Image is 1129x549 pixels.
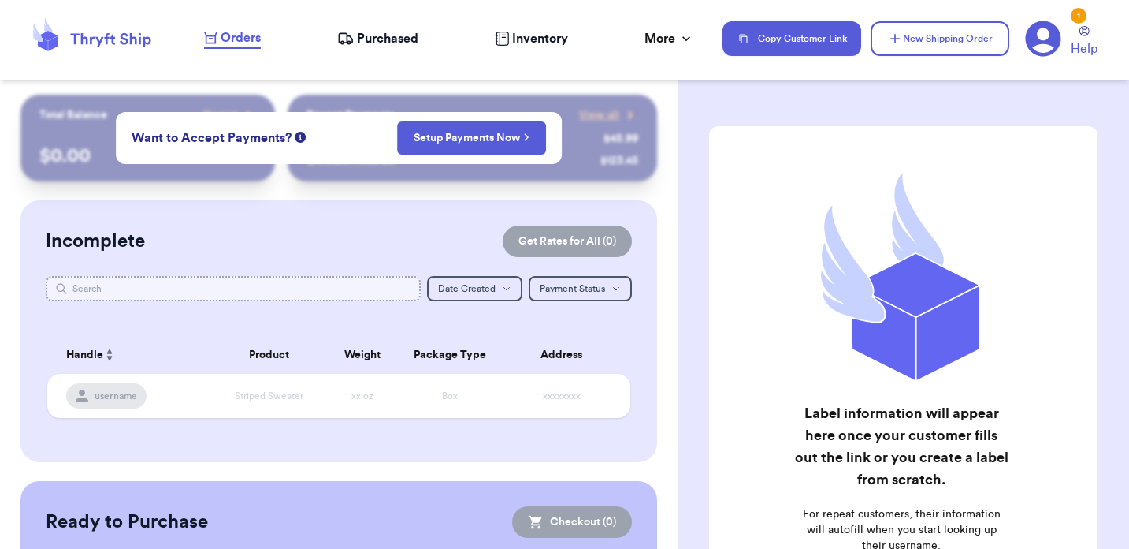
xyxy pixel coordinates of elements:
[495,29,568,48] a: Inventory
[203,107,237,123] span: Payout
[221,28,261,47] span: Orders
[503,226,632,257] button: Get Rates for All (0)
[579,107,638,123] a: View all
[397,336,502,374] th: Package Type
[793,402,1009,491] h2: Label information will appear here once your customer fills out the link or you create a label fr...
[1025,21,1061,57] a: 1
[357,29,418,48] span: Purchased
[306,107,394,123] p: Recent Payments
[414,130,529,146] a: Setup Payments Now
[351,391,373,401] span: xx oz
[103,345,116,364] button: Sort ascending
[204,28,261,49] a: Orders
[39,144,256,169] p: $ 0.00
[579,107,619,123] span: View all
[871,21,1009,56] button: New Shipping Order
[540,284,605,293] span: Payment Status
[543,391,581,401] span: xxxxxxxx
[66,347,103,364] span: Handle
[46,276,421,301] input: Search
[438,284,496,293] span: Date Created
[327,336,397,374] th: Weight
[529,276,632,301] button: Payment Status
[210,336,327,374] th: Product
[512,506,632,538] button: Checkout (0)
[1071,8,1086,24] div: 1
[644,29,694,48] div: More
[512,29,568,48] span: Inventory
[1071,26,1097,58] a: Help
[1071,39,1097,58] span: Help
[203,107,256,123] a: Payout
[46,510,208,535] h2: Ready to Purchase
[442,391,458,401] span: Box
[722,21,861,56] button: Copy Customer Link
[427,276,522,301] button: Date Created
[337,29,418,48] a: Purchased
[235,391,303,401] span: Striped Sweater
[502,336,630,374] th: Address
[95,390,137,402] span: username
[600,153,638,169] div: $ 123.45
[46,229,145,254] h2: Incomplete
[603,131,638,147] div: $ 45.99
[39,107,107,123] p: Total Balance
[397,121,546,155] button: Setup Payments Now
[132,129,292,148] span: Want to Accept Payments?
